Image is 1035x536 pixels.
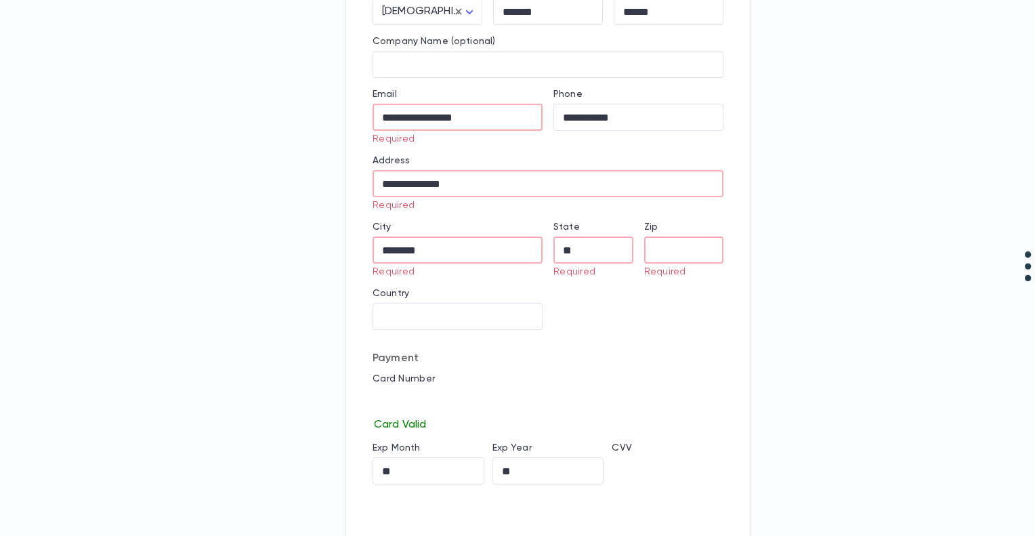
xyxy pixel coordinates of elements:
[373,373,723,384] p: Card Number
[373,200,714,211] p: Required
[373,133,533,144] p: Required
[373,352,723,365] p: Payment
[553,266,624,277] p: Required
[553,89,583,100] label: Phone
[644,222,658,232] label: Zip
[492,442,532,453] label: Exp Year
[373,155,410,166] label: Address
[644,266,715,277] p: Required
[373,442,420,453] label: Exp Month
[373,388,723,415] iframe: card
[373,89,397,100] label: Email
[553,222,580,232] label: State
[382,6,498,17] span: [DEMOGRAPHIC_DATA]
[612,457,723,485] iframe: cvv
[373,266,533,277] p: Required
[373,222,392,232] label: City
[612,442,723,453] p: CVV
[373,288,409,299] label: Country
[373,36,495,47] label: Company Name (optional)
[373,415,723,432] p: Card Valid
